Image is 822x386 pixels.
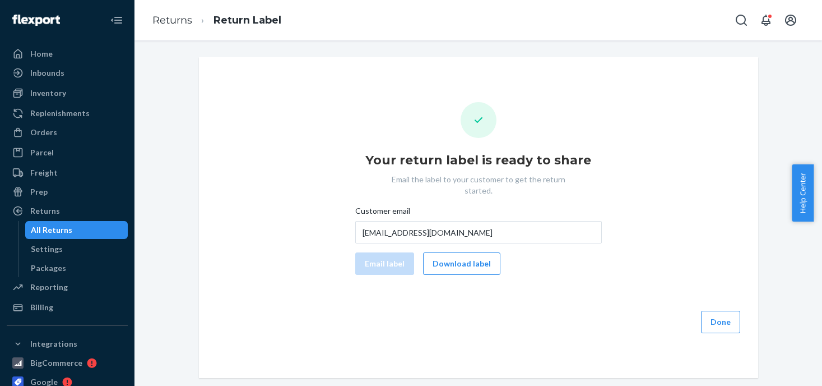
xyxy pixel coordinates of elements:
div: Parcel [30,147,54,158]
div: Settings [31,243,63,255]
a: Returns [152,14,192,26]
div: Freight [30,167,58,178]
a: Billing [7,298,128,316]
div: Billing [30,302,53,313]
a: Return Label [213,14,281,26]
button: Close Navigation [105,9,128,31]
div: Reporting [30,282,68,293]
a: Freight [7,164,128,182]
div: Inventory [30,88,66,99]
a: Replenishments [7,104,128,122]
a: Settings [25,240,128,258]
img: Flexport logo [12,15,60,26]
div: BigCommerce [30,357,82,369]
button: Help Center [792,164,814,222]
a: Prep [7,183,128,201]
a: Parcel [7,144,128,162]
div: Home [30,48,53,59]
button: Done [701,311,740,333]
div: Prep [30,186,48,197]
ol: breadcrumbs [143,4,290,37]
button: Integrations [7,335,128,353]
div: Integrations [30,338,77,350]
button: Email label [355,252,414,275]
p: Email the label to your customer to get the return started. [380,174,577,196]
button: Open account menu [779,9,802,31]
a: Inbounds [7,64,128,82]
div: Packages [31,263,66,274]
span: Customer email [355,205,410,221]
a: Returns [7,202,128,220]
a: Packages [25,259,128,277]
a: BigCommerce [7,354,128,372]
a: All Returns [25,221,128,239]
button: Open Search Box [730,9,753,31]
button: Download label [423,252,500,275]
button: Open notifications [755,9,777,31]
a: Home [7,45,128,63]
a: Inventory [7,84,128,102]
div: Orders [30,127,57,138]
a: Reporting [7,278,128,296]
h1: Your return label is ready to share [365,151,591,169]
input: Customer email [355,221,602,243]
div: All Returns [31,224,72,236]
a: Orders [7,123,128,141]
div: Inbounds [30,67,64,79]
div: Returns [30,205,60,217]
div: Replenishments [30,108,90,119]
